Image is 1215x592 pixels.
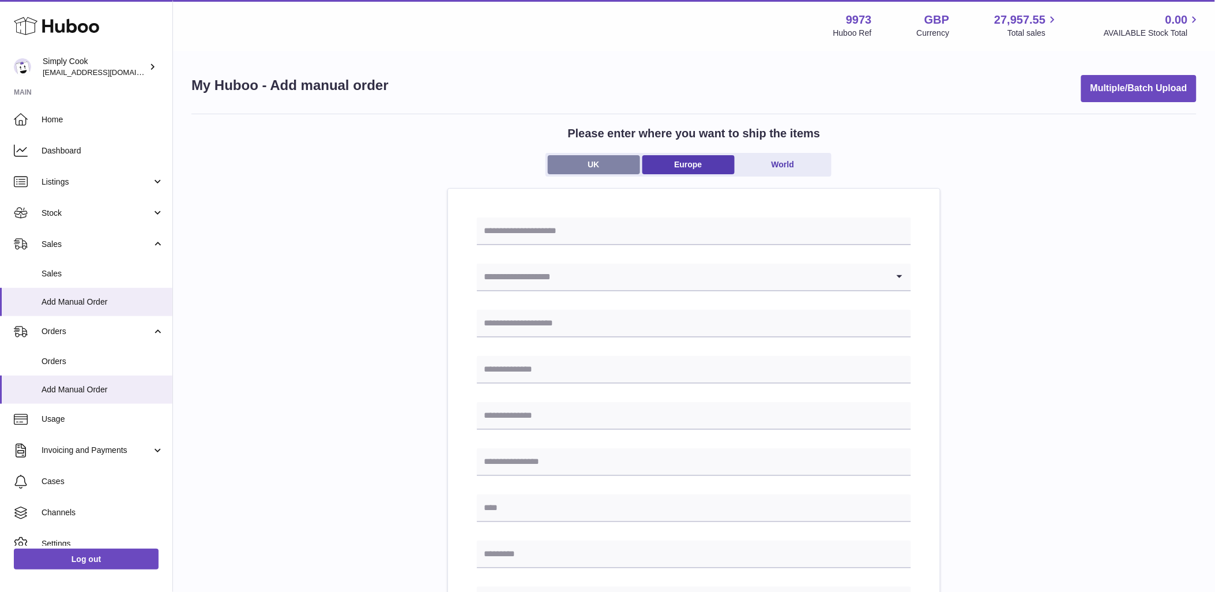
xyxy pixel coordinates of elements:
[846,12,872,28] strong: 9973
[1104,28,1201,39] span: AVAILABLE Stock Total
[42,476,164,487] span: Cases
[548,155,640,174] a: UK
[42,145,164,156] span: Dashboard
[42,538,164,549] span: Settings
[42,208,152,219] span: Stock
[42,384,164,395] span: Add Manual Order
[833,28,872,39] div: Huboo Ref
[1165,12,1188,28] span: 0.00
[42,239,152,250] span: Sales
[42,114,164,125] span: Home
[43,68,170,77] span: [EMAIL_ADDRESS][DOMAIN_NAME]
[1104,12,1201,39] a: 0.00 AVAILABLE Stock Total
[917,28,950,39] div: Currency
[191,76,389,95] h1: My Huboo - Add manual order
[1081,75,1197,102] button: Multiple/Batch Upload
[42,326,152,337] span: Orders
[477,264,911,291] div: Search for option
[14,58,31,76] img: internalAdmin-9973@internal.huboo.com
[568,126,821,141] h2: Please enter where you want to ship the items
[42,268,164,279] span: Sales
[642,155,735,174] a: Europe
[42,356,164,367] span: Orders
[737,155,829,174] a: World
[42,297,164,308] span: Add Manual Order
[42,177,152,188] span: Listings
[994,12,1059,39] a: 27,957.55 Total sales
[14,549,159,569] a: Log out
[42,507,164,518] span: Channels
[477,264,888,290] input: Search for option
[994,12,1045,28] span: 27,957.55
[1007,28,1059,39] span: Total sales
[42,445,152,456] span: Invoicing and Payments
[924,12,949,28] strong: GBP
[43,56,146,78] div: Simply Cook
[42,414,164,425] span: Usage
